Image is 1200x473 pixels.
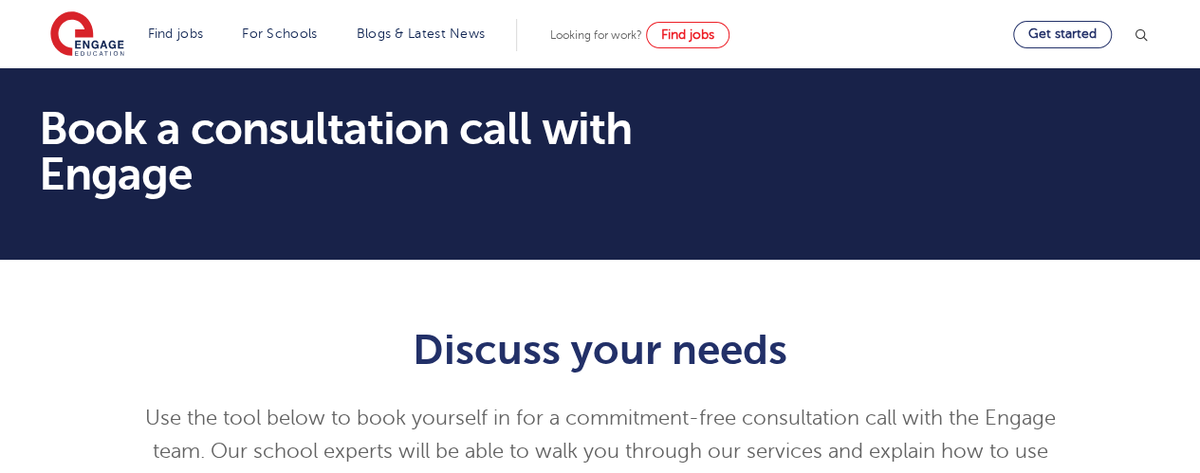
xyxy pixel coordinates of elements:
[646,22,729,48] a: Find jobs
[550,28,642,42] span: Looking for work?
[661,27,714,42] span: Find jobs
[1013,21,1112,48] a: Get started
[148,27,204,41] a: Find jobs
[242,27,317,41] a: For Schools
[357,27,486,41] a: Blogs & Latest News
[50,11,124,59] img: Engage Education
[39,106,778,197] h1: Book a consultation call with Engage
[135,326,1065,373] h1: Discuss your needs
